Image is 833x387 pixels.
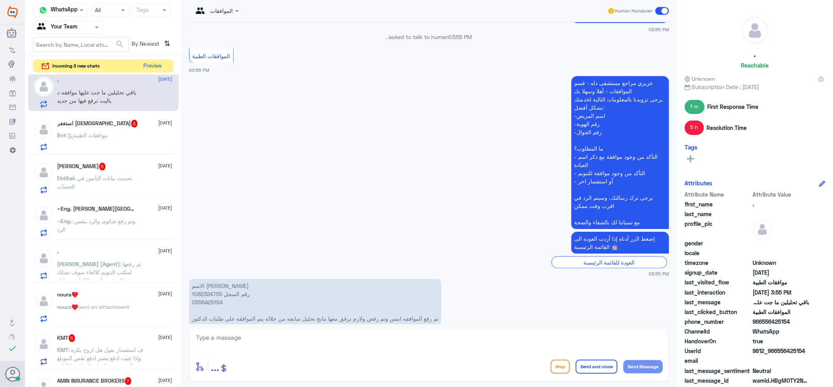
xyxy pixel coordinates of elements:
[685,259,751,267] span: timezone
[128,37,161,53] span: By Newest
[623,360,663,373] button: Send Message
[615,7,653,14] span: Human Handover
[685,83,825,91] span: Subscription Date : [DATE]
[189,67,209,73] span: 03:55 PM
[37,4,49,16] img: whatsapp.png
[159,162,173,169] span: [DATE]
[685,179,712,186] h6: Attributes
[551,360,570,374] button: Drop
[159,119,173,126] span: [DATE]
[753,347,809,355] span: 9812_966556425154
[37,21,49,33] img: yourTeam.svg
[685,337,751,345] span: HandoverOn
[33,37,128,51] input: Search by Name, Local etc…
[34,291,54,311] img: defaultAdmin.png
[685,318,751,326] span: phone_number
[211,359,219,373] span: ...
[189,279,441,325] p: 6/10/2025, 3:55 PM
[707,103,758,111] span: First Response Time
[685,210,751,218] span: last_name
[57,206,138,212] h5: ~Eng. ALMutairi, Hamed
[189,33,669,41] p: . asked to talk to human
[164,37,171,50] i: ⇅
[685,249,751,257] span: locale
[685,357,751,365] span: email
[57,175,75,181] span: Ebtihal
[57,218,136,233] span: : وتم رفع شكوى والرد بنفس الرد
[159,334,173,341] span: [DATE]
[753,200,809,208] span: .
[649,26,669,33] span: 03:55 PM
[34,163,54,182] img: defaultAdmin.png
[753,220,772,239] img: defaultAdmin.png
[753,327,809,336] span: 2
[57,249,59,255] h5: .
[53,62,100,69] span: incoming 3 new chats
[99,163,106,170] span: 5
[57,346,69,353] span: KMT
[753,357,809,365] span: null
[34,249,54,268] img: defaultAdmin.png
[57,304,78,310] span: noura♥️
[159,76,173,83] span: [DATE]
[685,200,751,208] span: first_name
[753,278,809,286] span: موافقات الطبية
[140,60,165,73] button: Preview
[685,100,705,114] span: 1 m
[57,291,78,298] h5: noura♥️
[7,6,18,18] img: Widebot Logo
[57,132,66,138] span: Bot
[685,268,751,277] span: signup_date
[159,377,173,384] span: [DATE]
[754,50,756,59] h5: .
[57,346,144,386] span: : ف استفسار يقول هل اروح بكره وإذا جيت ادفع يصير ادفع نفس الموبلغ حق آخر مره بحكم ان الموافقه الأ...
[125,377,132,385] span: 7
[685,308,751,316] span: last_clicked_button
[685,75,715,83] span: Unknown
[571,76,669,229] p: 6/10/2025, 3:55 PM
[57,89,59,96] span: .
[34,334,54,354] img: defaultAdmin.png
[551,256,667,268] div: العودة للقائمة الرئيسية
[753,337,809,345] span: true
[753,268,809,277] span: 2025-10-06T07:19:41.85Z
[753,249,809,257] span: null
[706,124,747,132] span: Resolution Time
[57,218,72,224] span: ~Eng.
[159,247,173,254] span: [DATE]
[211,358,219,375] button: ...
[685,278,751,286] span: last_visited_flow
[685,298,751,306] span: last_message
[57,175,132,190] span: : تحديث بيانات التأمين في الحساب
[753,190,809,199] span: Attribute Value
[753,259,809,267] span: Unknown
[753,239,809,247] span: null
[753,288,809,296] span: 2025-10-06T12:55:55.704Z
[131,120,138,128] span: 3
[753,298,809,306] span: باقي تحليلين ما جت عليها موافقه ياليت ترفع فيها من جديد
[753,376,809,385] span: wamid.HBgMOTY2NTU2NDI1MTU0FQIAEhgUM0FERkY5QkZBQUFERjg3ODE5NkMA
[159,204,173,211] span: [DATE]
[742,17,768,44] img: defaultAdmin.png
[78,304,130,310] span: sent an attachment
[57,261,120,267] span: [PERSON_NAME] (Agent)
[57,89,137,104] span: : باقي تحليلين ما جت عليها موافقه ياليت ترفع فيها من جديد
[685,144,697,151] h6: Tags
[5,367,20,382] button: Avatar
[34,120,54,139] img: defaultAdmin.png
[685,327,751,336] span: ChannelId
[576,360,617,374] button: Send and close
[685,220,751,238] span: profile_pic
[449,34,472,40] span: 03:55 PM
[135,5,149,16] div: Tags
[115,38,125,51] button: search
[66,132,108,138] span: : موافقات الطبية
[685,190,751,199] span: Attribute Name
[115,39,125,49] span: search
[685,239,751,247] span: gender
[57,163,106,170] h5: Ebtihal Abdullah
[8,344,17,353] i: check
[685,376,751,385] span: last_message_id
[741,62,769,69] h6: Reachable
[193,53,230,59] span: الموافقات الطبية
